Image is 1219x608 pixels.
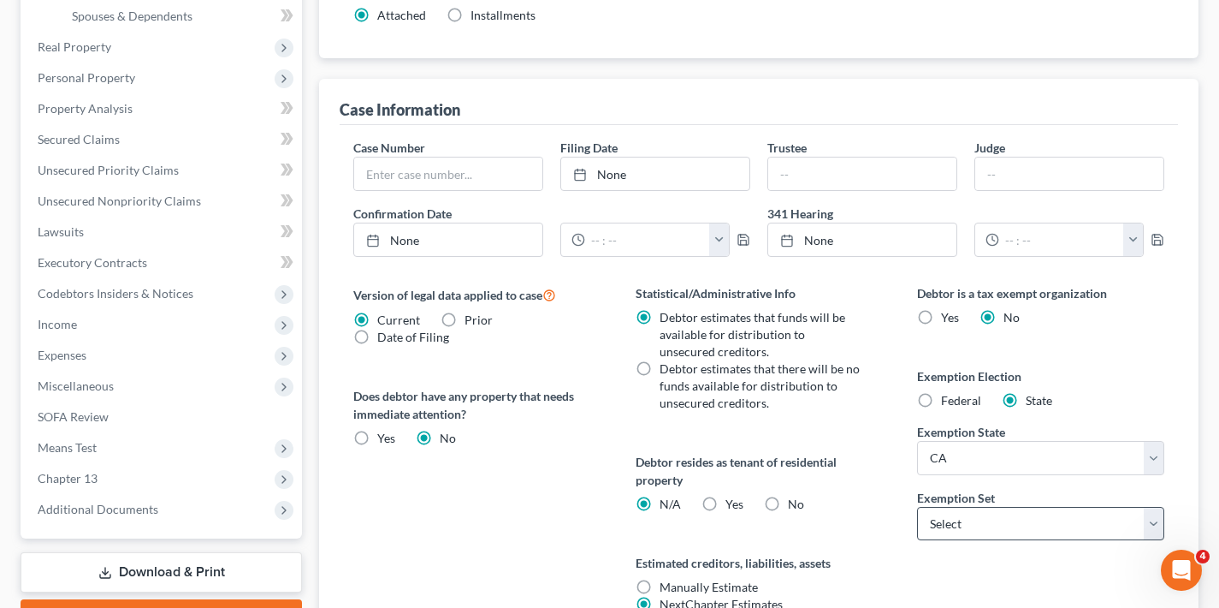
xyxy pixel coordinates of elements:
span: Debtor estimates that funds will be available for distribution to unsecured creditors. [660,310,845,359]
span: SOFA Review [38,409,109,424]
span: Income [38,317,77,331]
input: -- : -- [585,224,710,256]
label: 341 Hearing [759,205,1173,223]
label: Exemption Election [917,367,1164,385]
span: No [788,497,804,511]
span: Executory Contracts [38,255,147,270]
span: Additional Documents [38,502,158,516]
span: Prior [465,313,493,327]
label: Case Number [353,139,425,157]
a: Property Analysis [24,93,302,124]
input: Enter case number... [354,158,542,190]
a: Executory Contracts [24,247,302,278]
label: Filing Date [560,139,618,157]
a: None [768,224,956,256]
a: Unsecured Priority Claims [24,155,302,186]
span: Current [377,313,420,327]
span: Codebtors Insiders & Notices [38,286,193,301]
label: Exemption Set [917,489,995,507]
a: Download & Print [21,552,302,593]
span: Expenses [38,348,86,362]
span: No [1003,310,1020,325]
label: Exemption State [917,423,1005,441]
a: None [354,224,542,256]
span: Yes [725,497,743,511]
iframe: Intercom live chat [1161,550,1202,591]
label: Trustee [767,139,807,157]
div: Case Information [340,99,460,120]
label: Version of legal data applied to case [353,284,601,305]
span: Unsecured Priority Claims [38,163,179,177]
a: Lawsuits [24,217,302,247]
input: -- [768,158,956,190]
label: Debtor is a tax exempt organization [917,284,1164,302]
label: Statistical/Administrative Info [636,284,883,302]
span: Yes [941,310,959,325]
span: Miscellaneous [38,379,114,393]
a: Secured Claims [24,124,302,155]
span: Spouses & Dependents [72,9,192,23]
a: Spouses & Dependents [58,1,302,32]
span: Manually Estimate [660,580,758,594]
span: Means Test [38,440,97,455]
label: Confirmation Date [345,205,759,223]
a: None [561,158,749,190]
label: Judge [974,139,1005,157]
label: Does debtor have any property that needs immediate attention? [353,387,601,423]
label: Estimated creditors, liabilities, assets [636,554,883,572]
span: N/A [660,497,681,511]
span: Real Property [38,39,111,54]
a: Unsecured Nonpriority Claims [24,186,302,217]
span: Unsecured Nonpriority Claims [38,194,201,208]
input: -- [975,158,1163,190]
label: Debtor resides as tenant of residential property [636,453,883,489]
a: SOFA Review [24,402,302,432]
span: Yes [377,431,395,445]
span: Date of Filing [377,330,449,344]
span: No [440,431,456,445]
span: Lawsuits [38,224,84,239]
span: Personal Property [38,70,135,85]
span: Debtor estimates that there will be no funds available for distribution to unsecured creditors. [660,361,860,410]
span: Installments [470,8,536,22]
input: -- : -- [999,224,1124,256]
span: Property Analysis [38,101,133,116]
span: 4 [1196,550,1210,563]
span: Secured Claims [38,132,120,146]
span: Federal [941,393,981,408]
span: Attached [377,8,426,22]
span: Chapter 13 [38,471,98,486]
span: State [1026,393,1052,408]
